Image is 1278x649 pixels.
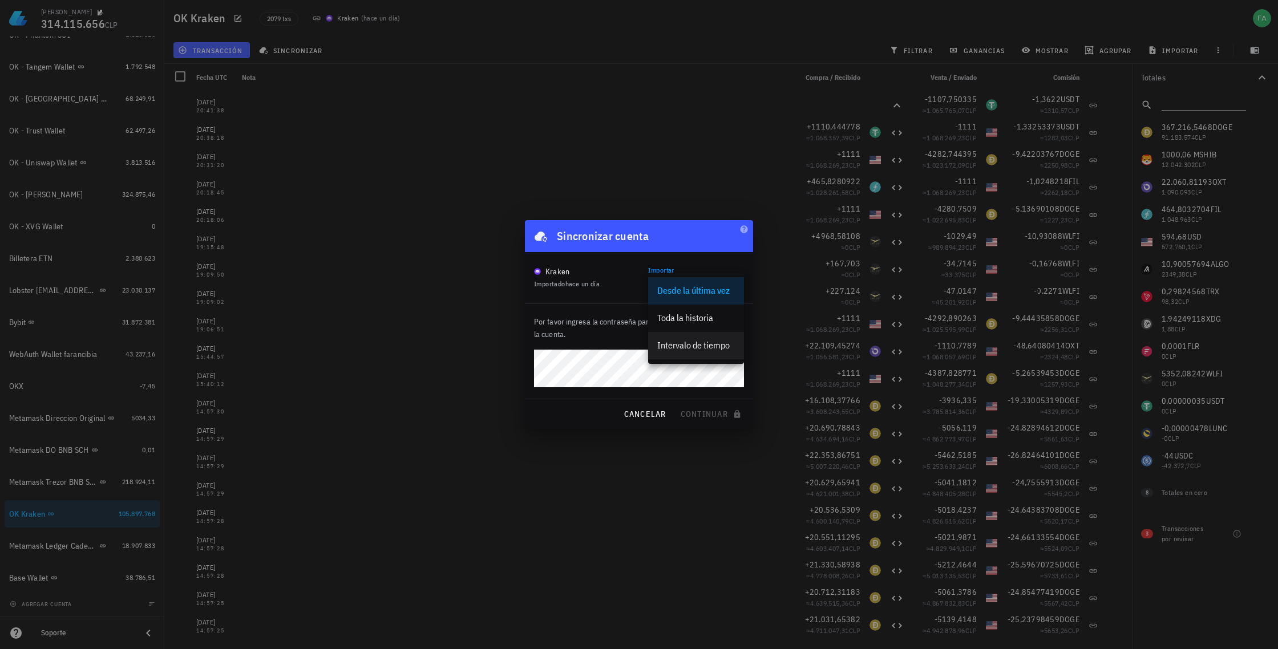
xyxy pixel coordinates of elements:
img: krakenfx [534,268,541,275]
span: hace un día [565,279,600,288]
div: ImportarDesde la última vez [648,273,744,292]
button: cancelar [618,404,670,424]
span: cancelar [623,409,666,419]
span: Importado [534,279,600,288]
div: Kraken [545,266,570,277]
div: Sincronizar cuenta [557,227,649,245]
p: Por favor ingresa la contraseña para desbloquear y sincronizar la cuenta. [534,315,744,340]
label: Importar [648,266,674,274]
div: Intervalo de tiempo [657,340,735,351]
div: Toda la historia [657,313,735,323]
div: Desde la última vez [657,285,735,296]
